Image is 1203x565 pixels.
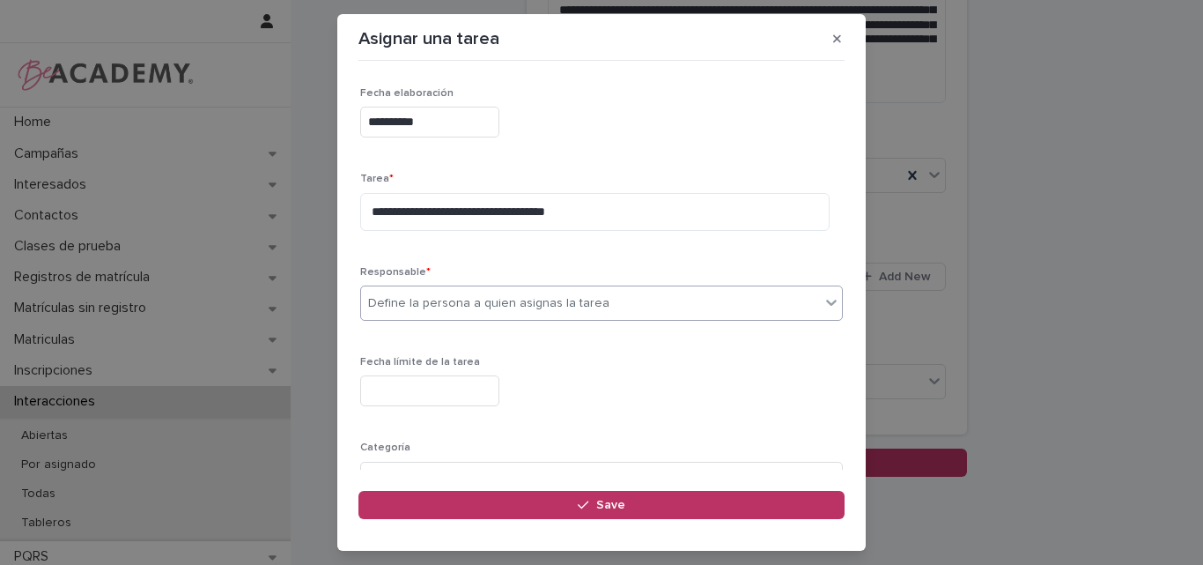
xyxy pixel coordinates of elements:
[360,174,394,184] span: Tarea
[358,28,499,49] p: Asignar una tarea
[596,499,625,511] span: Save
[358,491,845,519] button: Save
[368,294,609,313] div: Define la persona a quien asignas la tarea
[360,88,454,99] span: Fecha elaboración
[360,442,410,453] span: Categoría
[360,357,480,368] span: Fecha límite de la tarea
[360,267,431,278] span: Responsable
